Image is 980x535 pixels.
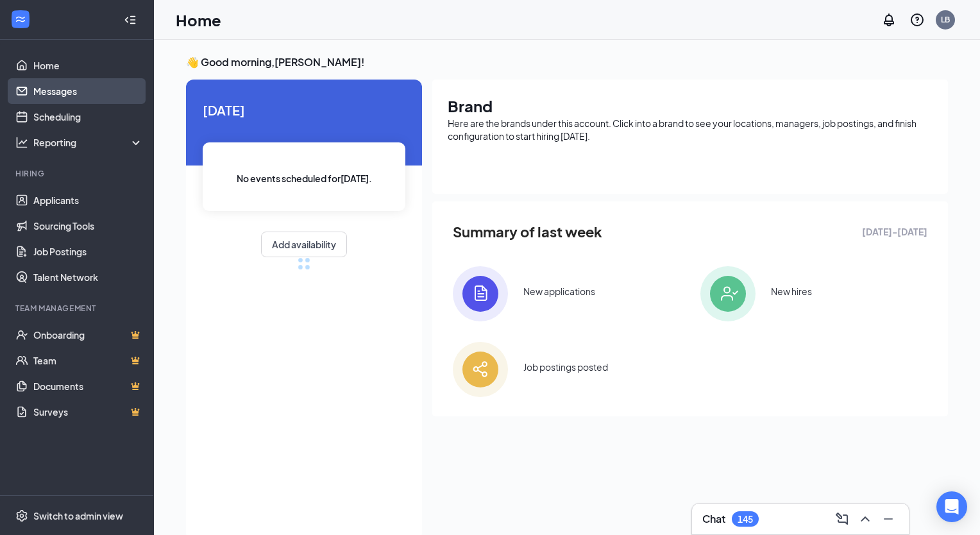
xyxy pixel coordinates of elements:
[237,171,372,185] span: No events scheduled for [DATE] .
[523,285,595,298] div: New applications
[176,9,221,31] h1: Home
[881,511,896,527] svg: Minimize
[15,509,28,522] svg: Settings
[186,55,948,69] h3: 👋 Good morning, [PERSON_NAME] !
[33,373,143,399] a: DocumentsCrown
[834,511,850,527] svg: ComposeMessage
[33,348,143,373] a: TeamCrown
[261,232,347,257] button: Add availability
[453,266,508,321] img: icon
[33,53,143,78] a: Home
[936,491,967,522] div: Open Intercom Messenger
[33,399,143,425] a: SurveysCrown
[33,213,143,239] a: Sourcing Tools
[855,509,875,529] button: ChevronUp
[124,13,137,26] svg: Collapse
[33,78,143,104] a: Messages
[33,136,144,149] div: Reporting
[862,225,927,239] span: [DATE] - [DATE]
[857,511,873,527] svg: ChevronUp
[33,509,123,522] div: Switch to admin view
[453,221,602,243] span: Summary of last week
[203,100,405,120] span: [DATE]
[941,14,950,25] div: LB
[453,342,508,397] img: icon
[33,104,143,130] a: Scheduling
[298,257,310,270] div: loading meetings...
[33,187,143,213] a: Applicants
[909,12,925,28] svg: QuestionInfo
[448,117,933,142] div: Here are the brands under this account. Click into a brand to see your locations, managers, job p...
[832,509,852,529] button: ComposeMessage
[15,136,28,149] svg: Analysis
[14,13,27,26] svg: WorkstreamLogo
[771,285,812,298] div: New hires
[700,266,756,321] img: icon
[702,512,725,526] h3: Chat
[33,239,143,264] a: Job Postings
[881,12,897,28] svg: Notifications
[523,361,608,373] div: Job postings posted
[738,514,753,525] div: 145
[878,509,899,529] button: Minimize
[448,95,933,117] h1: Brand
[15,168,140,179] div: Hiring
[33,264,143,290] a: Talent Network
[15,303,140,314] div: Team Management
[33,322,143,348] a: OnboardingCrown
